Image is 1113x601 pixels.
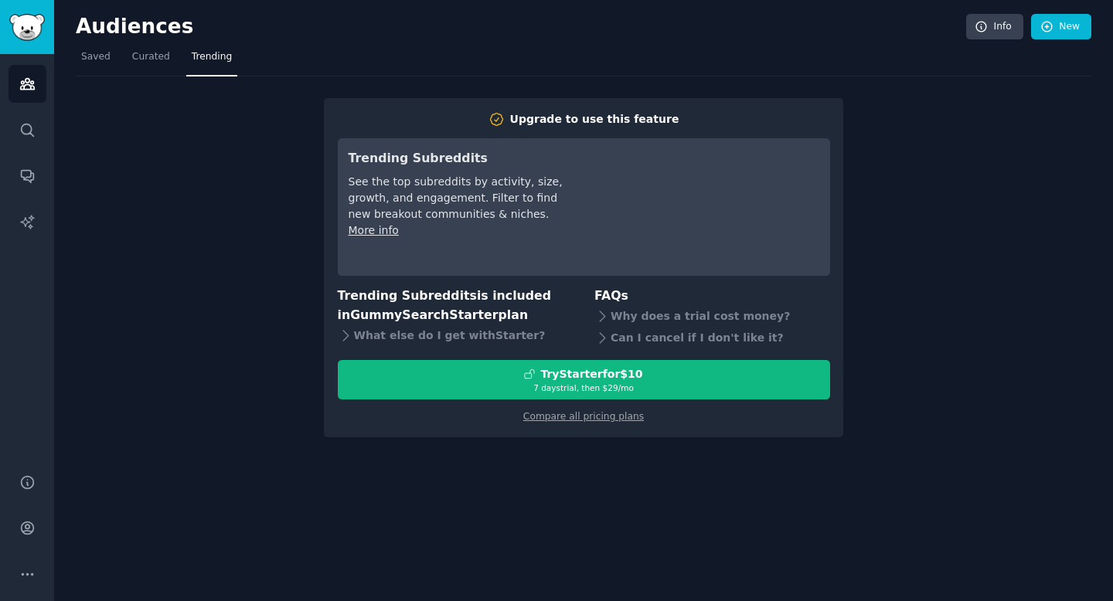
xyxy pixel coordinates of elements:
[76,15,966,39] h2: Audiences
[587,149,819,265] iframe: YouTube video player
[338,324,574,346] div: What else do I get with Starter ?
[594,306,830,328] div: Why does a trial cost money?
[540,366,642,382] div: Try Starter for $10
[338,360,830,399] button: TryStarterfor$107 daystrial, then $29/mo
[350,307,498,322] span: GummySearch Starter
[81,50,111,64] span: Saved
[186,45,237,76] a: Trending
[510,111,679,127] div: Upgrade to use this feature
[966,14,1023,40] a: Info
[349,149,566,168] h3: Trending Subreddits
[594,287,830,306] h3: FAQs
[1031,14,1091,40] a: New
[349,174,566,222] div: See the top subreddits by activity, size, growth, and engagement. Filter to find new breakout com...
[338,287,574,324] h3: Trending Subreddits is included in plan
[132,50,170,64] span: Curated
[594,328,830,349] div: Can I cancel if I don't like it?
[339,382,829,393] div: 7 days trial, then $ 29 /mo
[523,411,644,422] a: Compare all pricing plans
[349,224,399,236] a: More info
[9,14,45,41] img: GummySearch logo
[192,50,232,64] span: Trending
[76,45,116,76] a: Saved
[127,45,175,76] a: Curated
